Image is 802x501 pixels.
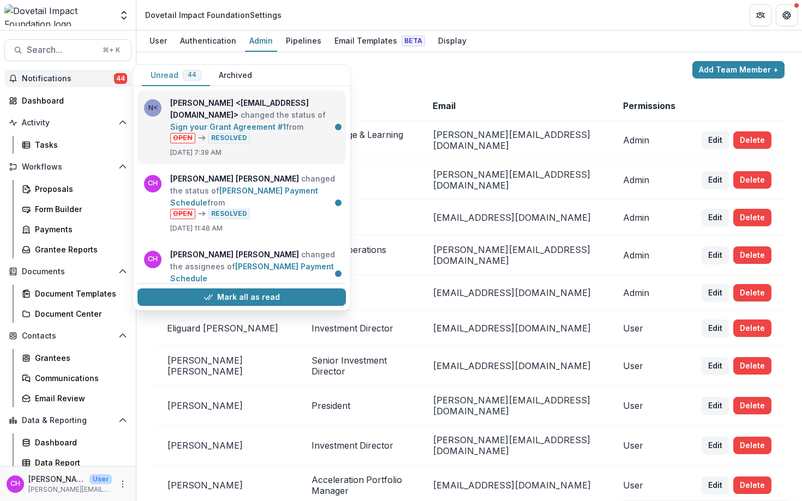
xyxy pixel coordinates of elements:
div: Document Center [35,308,123,319]
td: Knowledge & Learning Manager [298,120,420,160]
div: ⌘ + K [100,44,122,56]
button: Edit [702,319,729,337]
td: Admin [610,120,689,160]
button: Open Workflows [4,158,131,176]
td: [EMAIL_ADDRESS][DOMAIN_NAME] [420,275,610,311]
button: Add Team Member + [692,61,785,79]
button: Delete [733,437,771,454]
a: Dashboard [4,92,131,110]
button: Delete [733,171,771,189]
div: Dashboard [35,437,123,448]
a: User [145,31,171,52]
button: More [116,478,129,491]
div: Document Templates [35,288,123,299]
button: Open Documents [4,263,131,280]
a: [PERSON_NAME] Payment Schedule [170,262,334,283]
button: Open Data & Reporting [4,412,131,429]
td: Admin [610,200,689,236]
span: 44 [188,71,196,79]
a: Proposals [17,180,131,198]
button: Delete [733,319,771,337]
td: Admin [610,275,689,311]
td: User [610,426,689,466]
a: Grantees [17,349,131,367]
button: Edit [702,246,729,264]
div: Email Review [35,393,123,404]
td: Email [420,92,610,120]
p: User [89,474,112,484]
a: Pipelines [282,31,326,52]
div: Dashboard [22,95,123,106]
a: Tasks [17,136,131,154]
button: Delete [733,209,771,226]
p: [PERSON_NAME] [PERSON_NAME] [28,473,85,485]
p: changed the assignees of [170,249,339,285]
button: Delete [733,284,771,301]
td: Guru [298,200,420,236]
td: [EMAIL_ADDRESS][DOMAIN_NAME] [420,311,610,346]
button: Delete [733,476,771,494]
button: Edit [702,357,729,375]
div: Communications [35,372,123,384]
a: Form Builder [17,200,131,218]
td: Investment Director [298,426,420,466]
div: Courtney Eker Hardy [10,480,20,487]
div: Data Report [35,457,123,468]
p: [PERSON_NAME][EMAIL_ADDRESS][DOMAIN_NAME] [28,485,112,494]
div: Pipelines [282,33,326,49]
div: Tasks [35,139,123,150]
td: Admin [298,275,420,311]
button: Delete [733,131,771,149]
button: Edit [702,397,729,414]
button: Search... [4,39,131,61]
button: Archived [210,65,261,86]
span: Notifications [22,74,114,83]
span: Beta [402,35,425,46]
button: Notifications44 [4,70,131,87]
p: changed the status of from [170,97,339,143]
p: changed the status of from [170,173,339,219]
td: [PERSON_NAME][EMAIL_ADDRESS][DOMAIN_NAME] [420,120,610,160]
span: Documents [22,267,114,276]
div: Grantees [35,352,123,364]
td: [PERSON_NAME][EMAIL_ADDRESS][DOMAIN_NAME] [420,236,610,275]
button: Edit [702,209,729,226]
td: Eliguard [PERSON_NAME] [154,311,298,346]
td: Senior Investment Director [298,346,420,386]
button: Edit [702,437,729,454]
nav: breadcrumb [141,7,286,23]
a: Email Templates Beta [330,31,429,52]
button: Open entity switcher [116,4,131,26]
a: Email Review [17,389,131,407]
button: Edit [702,284,729,301]
a: Sign your Grant Agreement #1 [170,122,286,131]
button: Edit [702,171,729,189]
td: Investment Director [298,311,420,346]
div: Dovetail Impact Foundation Settings [145,9,282,21]
td: [PERSON_NAME][EMAIL_ADDRESS][DOMAIN_NAME] [420,426,610,466]
button: Edit [702,131,729,149]
a: Communications [17,369,131,387]
td: Senior Operations Associate [298,236,420,275]
span: Activity [22,118,114,128]
div: Payments [35,224,123,235]
td: Admin [610,236,689,275]
td: [PERSON_NAME][EMAIL_ADDRESS][DOMAIN_NAME] [420,160,610,200]
td: Admin [610,160,689,200]
div: Form Builder [35,203,123,215]
td: Title [298,92,420,120]
td: [PERSON_NAME][EMAIL_ADDRESS][DOMAIN_NAME] [420,386,610,426]
a: Data Report [17,454,131,472]
a: Grantee Reports [17,240,131,258]
a: Admin [245,31,277,52]
div: Email Templates [330,33,429,49]
div: Display [434,33,471,49]
button: Delete [733,246,771,264]
span: Search... [27,45,96,55]
button: Edit [702,476,729,494]
td: [EMAIL_ADDRESS][DOMAIN_NAME] [420,200,610,236]
img: Dovetail Impact Foundation logo [4,4,112,26]
td: User [610,386,689,426]
td: [EMAIL_ADDRESS][DOMAIN_NAME] [420,346,610,386]
a: Authentication [176,31,241,52]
